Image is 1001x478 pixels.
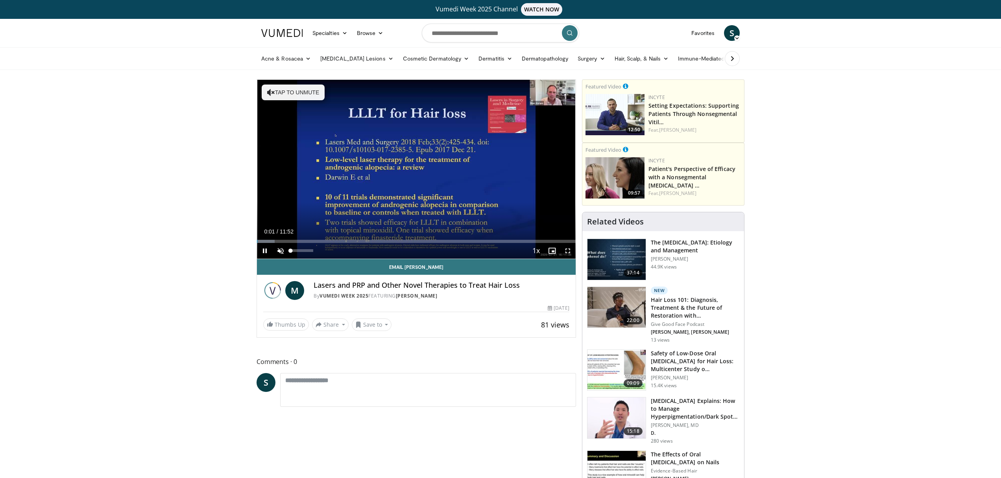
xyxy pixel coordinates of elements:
a: Thumbs Up [263,318,309,331]
a: Dermatopathology [517,51,573,66]
img: 83a686ce-4f43-4faf-a3e0-1f3ad054bd57.150x105_q85_crop-smart_upscale.jpg [587,350,646,391]
p: [PERSON_NAME], [PERSON_NAME] [651,329,739,335]
small: Featured Video [585,146,621,153]
h3: [MEDICAL_DATA] Explains: How to Manage Hyperpigmentation/Dark Spots o… [651,397,739,421]
button: Enable picture-in-picture mode [544,243,560,259]
button: Fullscreen [560,243,576,259]
a: 22:00 New Hair Loss 101: Diagnosis, Treatment & the Future of Restoration with… Give Good Face Po... [587,287,739,343]
p: New [651,287,668,294]
a: S [257,373,275,392]
div: Volume Level [290,249,313,252]
a: Acne & Rosacea [257,51,316,66]
input: Search topics, interventions [422,24,579,42]
div: By FEATURING [314,292,569,300]
button: Tap to unmute [262,85,325,100]
a: Immune-Mediated [673,51,737,66]
a: Vumedi Week 2025 ChannelWATCH NOW [262,3,739,16]
a: 15:18 [MEDICAL_DATA] Explains: How to Manage Hyperpigmentation/Dark Spots o… [PERSON_NAME], MD D.... [587,397,739,444]
span: Comments 0 [257,357,576,367]
span: 12:50 [626,126,643,133]
a: Dermatitis [474,51,517,66]
a: Email [PERSON_NAME] [257,259,576,275]
p: 13 views [651,337,670,343]
h3: The Effects of Oral [MEDICAL_DATA] on Nails [651,450,739,466]
button: Save to [352,318,392,331]
p: [PERSON_NAME] [651,256,739,262]
button: Playback Rate [528,243,544,259]
img: 2c48d197-61e9-423b-8908-6c4d7e1deb64.png.150x105_q85_crop-smart_upscale.jpg [585,157,645,199]
div: Progress Bar [257,240,576,243]
a: [PERSON_NAME] [396,292,438,299]
span: 81 views [541,320,569,329]
h3: Safety of Low-Dose Oral [MEDICAL_DATA] for Hair Loss: Multicenter Study o… [651,349,739,373]
p: [PERSON_NAME], MD [651,422,739,428]
a: Patient's Perspective of Efficacy with a Nonsegmental [MEDICAL_DATA] … [648,165,735,189]
img: Vumedi Week 2025 [263,281,282,300]
p: 280 views [651,438,673,444]
a: 37:14 The [MEDICAL_DATA]: Etiology and Management [PERSON_NAME] 44.9K views [587,239,739,280]
h3: Hair Loss 101: Diagnosis, Treatment & the Future of Restoration with… [651,296,739,320]
a: 12:50 [585,94,645,135]
button: Pause [257,243,273,259]
p: 15.4K views [651,382,677,389]
a: M [285,281,304,300]
div: [DATE] [548,305,569,312]
span: / [277,228,278,235]
a: Incyte [648,94,665,101]
img: c5af237d-e68a-4dd3-8521-77b3daf9ece4.150x105_q85_crop-smart_upscale.jpg [587,239,646,280]
img: VuMedi Logo [261,29,303,37]
a: Cosmetic Dermatology [398,51,474,66]
a: Incyte [648,157,665,164]
small: Featured Video [585,83,621,90]
p: Evidence-Based Hair [651,468,739,474]
a: 09:09 Safety of Low-Dose Oral [MEDICAL_DATA] for Hair Loss: Multicenter Study o… [PERSON_NAME] 15... [587,349,739,391]
a: Setting Expectations: Supporting Patients Through Nonsegmental Vitil… [648,102,739,126]
span: WATCH NOW [521,3,563,16]
video-js: Video Player [257,80,576,259]
div: Feat. [648,127,741,134]
a: Favorites [687,25,719,41]
span: 11:52 [280,228,294,235]
button: Unmute [273,243,288,259]
h3: The [MEDICAL_DATA]: Etiology and Management [651,239,739,254]
h4: Lasers and PRP and Other Novel Therapies to Treat Hair Loss [314,281,569,290]
a: 09:57 [585,157,645,199]
a: [MEDICAL_DATA] Lesions [316,51,398,66]
div: Feat. [648,190,741,197]
a: Vumedi Week 2025 [320,292,368,299]
span: 22:00 [624,316,643,324]
img: e1503c37-a13a-4aad-9ea8-1e9b5ff728e6.150x105_q85_crop-smart_upscale.jpg [587,397,646,438]
span: 09:57 [626,189,643,197]
h4: Related Videos [587,217,644,226]
a: Browse [352,25,388,41]
span: 0:01 [264,228,275,235]
a: S [724,25,740,41]
a: [PERSON_NAME] [659,127,696,133]
span: 37:14 [624,269,643,277]
img: 823268b6-bc03-4188-ae60-9bdbfe394016.150x105_q85_crop-smart_upscale.jpg [587,287,646,328]
a: Specialties [308,25,352,41]
p: Give Good Face Podcast [651,321,739,327]
button: Share [312,318,349,331]
a: Surgery [573,51,610,66]
span: 15:18 [624,427,643,435]
span: 09:09 [624,379,643,387]
a: [PERSON_NAME] [659,190,696,197]
p: 44.9K views [651,264,677,270]
img: 98b3b5a8-6d6d-4e32-b979-fd4084b2b3f2.png.150x105_q85_crop-smart_upscale.jpg [585,94,645,135]
p: D. [651,430,739,436]
a: Hair, Scalp, & Nails [610,51,673,66]
p: [PERSON_NAME] [651,375,739,381]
